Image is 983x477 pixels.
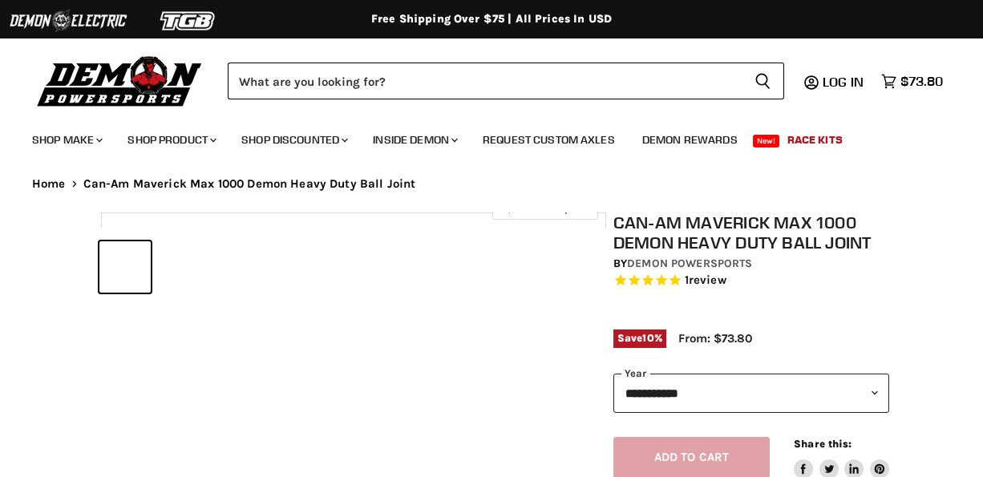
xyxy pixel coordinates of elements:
[613,212,889,253] h1: Can-Am Maverick Max 1000 Demon Heavy Duty Ball Joint
[678,331,752,346] span: From: $73.80
[471,123,627,156] a: Request Custom Axles
[229,123,358,156] a: Shop Discounted
[32,177,66,191] a: Home
[361,123,467,156] a: Inside Demon
[613,329,666,347] span: Save %
[8,6,128,36] img: Demon Electric Logo 2
[742,63,784,99] button: Search
[613,273,889,289] span: Rated 5.0 out of 5 stars 1 reviews
[642,332,653,344] span: 10
[775,123,855,156] a: Race Kits
[627,257,752,270] a: Demon Powersports
[228,63,784,99] form: Product
[115,123,226,156] a: Shop Product
[900,74,943,89] span: $73.80
[83,177,416,191] span: Can-Am Maverick Max 1000 Demon Heavy Duty Ball Joint
[613,374,889,413] select: year
[128,6,249,36] img: TGB Logo 2
[20,117,939,156] ul: Main menu
[500,202,589,214] span: Click to expand
[794,438,852,450] span: Share this:
[823,74,864,90] span: Log in
[613,255,889,273] div: by
[156,241,207,293] button: IMAGE thumbnail
[753,135,780,148] span: New!
[689,273,726,288] span: review
[873,70,951,93] a: $73.80
[32,52,208,109] img: Demon Powersports
[99,241,151,293] button: IMAGE thumbnail
[815,75,873,89] a: Log in
[685,273,726,288] span: 1 reviews
[228,63,742,99] input: Search
[630,123,750,156] a: Demon Rewards
[20,123,112,156] a: Shop Make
